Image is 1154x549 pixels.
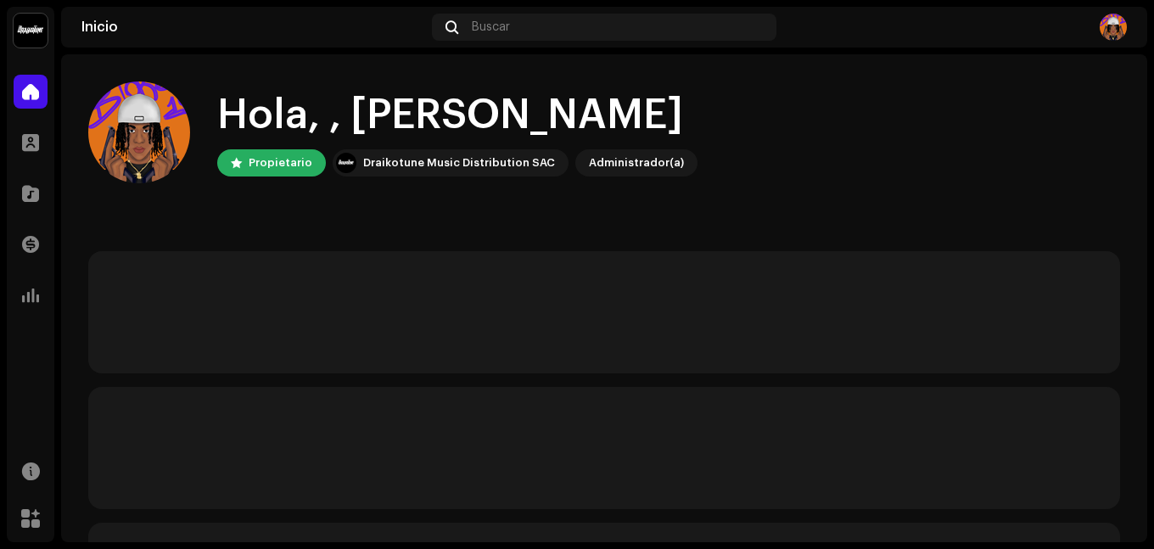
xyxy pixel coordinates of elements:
div: Propietario [249,153,312,173]
img: 10370c6a-d0e2-4592-b8a2-38f444b0ca44 [14,14,48,48]
div: Draikotune Music Distribution SAC [363,153,555,173]
img: 10370c6a-d0e2-4592-b8a2-38f444b0ca44 [336,153,356,173]
img: a2905a8f-aecf-479a-b9b1-f4770a1439b9 [88,81,190,183]
div: Hola, , [PERSON_NAME] [217,88,697,143]
img: a2905a8f-aecf-479a-b9b1-f4770a1439b9 [1100,14,1127,41]
div: Inicio [81,20,425,34]
span: Buscar [472,20,510,34]
div: Administrador(a) [589,153,684,173]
